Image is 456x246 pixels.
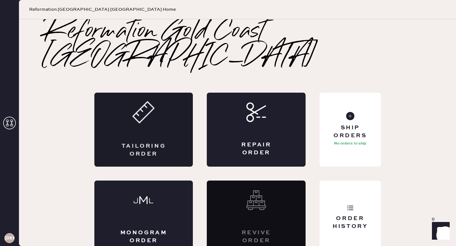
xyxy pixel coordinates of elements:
div: Tailoring Order [120,142,168,158]
iframe: Front Chat [426,218,453,245]
div: Repair Order [232,141,280,157]
h2: Reformation Gold Coast [GEOGRAPHIC_DATA] [44,19,431,70]
p: No orders to ship [334,140,366,147]
span: Reformation [GEOGRAPHIC_DATA] [GEOGRAPHIC_DATA] Home [29,6,176,13]
h3: [DEMOGRAPHIC_DATA] [4,236,15,240]
div: Revive order [232,229,280,245]
div: Ship Orders [325,124,376,140]
div: Order History [325,215,376,231]
div: Monogram Order [120,229,168,245]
